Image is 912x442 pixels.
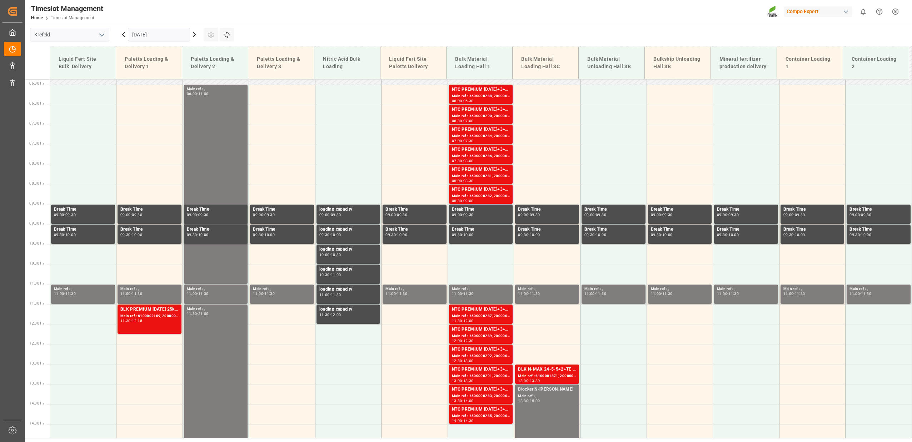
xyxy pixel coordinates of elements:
[584,292,595,295] div: 11:00
[187,86,245,92] div: Main ref : ,
[855,4,871,20] button: show 0 new notifications
[452,226,510,233] div: Break Time
[849,52,903,73] div: Container Loading 2
[783,213,794,216] div: 09:00
[385,206,444,213] div: Break Time
[452,213,462,216] div: 09:00
[198,233,209,236] div: 10:00
[452,359,462,362] div: 12:30
[795,292,805,295] div: 11:30
[319,233,330,236] div: 09:30
[462,213,463,216] div: -
[528,379,529,382] div: -
[54,292,64,295] div: 11:00
[330,253,331,256] div: -
[651,213,661,216] div: 09:00
[595,233,596,236] div: -
[727,213,728,216] div: -
[131,213,132,216] div: -
[385,233,396,236] div: 09:30
[452,413,510,419] div: Main ref : 4500000285, 2000000239
[584,206,643,213] div: Break Time
[253,233,263,236] div: 09:30
[64,213,65,216] div: -
[528,399,529,402] div: -
[452,106,510,113] div: NTC PREMIUM [DATE]+3+TE BULK
[728,233,739,236] div: 10:00
[264,233,275,236] div: 10:00
[462,419,463,422] div: -
[530,213,540,216] div: 09:30
[518,373,576,379] div: Main ref : 6100001871, 2000001462
[596,292,606,295] div: 11:30
[452,373,510,379] div: Main ref : 4500000291, 2000000239
[463,159,474,162] div: 08:00
[452,93,510,99] div: Main ref : 4500000288, 2000000239
[860,233,861,236] div: -
[849,233,860,236] div: 09:30
[727,292,728,295] div: -
[717,213,727,216] div: 09:00
[64,233,65,236] div: -
[463,139,474,142] div: 07:30
[717,286,775,292] div: Main ref : ,
[452,146,510,153] div: NTC PREMIUM [DATE]+3+TE BULK
[462,139,463,142] div: -
[849,213,860,216] div: 09:00
[463,199,474,202] div: 09:00
[132,233,142,236] div: 10:00
[662,213,673,216] div: 09:30
[728,292,739,295] div: 11:30
[29,361,44,365] span: 13:00 Hr
[452,399,462,402] div: 13:30
[518,206,576,213] div: Break Time
[861,292,871,295] div: 11:30
[452,159,462,162] div: 07:30
[120,319,131,322] div: 11:30
[651,292,661,295] div: 11:00
[253,292,263,295] div: 11:00
[462,179,463,182] div: -
[131,233,132,236] div: -
[65,213,76,216] div: 09:30
[528,233,529,236] div: -
[320,52,374,73] div: Nitric Acid Bulk Loading
[187,213,197,216] div: 09:00
[31,15,43,20] a: Home
[330,293,331,296] div: -
[319,293,330,296] div: 11:00
[528,292,529,295] div: -
[54,286,112,292] div: Main ref : ,
[319,306,378,313] div: loading capacity
[783,292,794,295] div: 11:00
[518,286,576,292] div: Main ref : ,
[463,359,474,362] div: 13:00
[397,233,407,236] div: 10:00
[385,226,444,233] div: Break Time
[793,213,794,216] div: -
[596,213,606,216] div: 09:30
[849,286,908,292] div: Main ref : ,
[849,226,908,233] div: Break Time
[651,52,705,73] div: Bulkship Unloading Hall 3B
[595,292,596,295] div: -
[131,319,132,322] div: -
[331,213,341,216] div: 09:30
[56,52,110,73] div: Liquid Fert Site Bulk Delivery
[518,379,528,382] div: 13:00
[518,292,528,295] div: 11:00
[452,113,510,119] div: Main ref : 4500000290, 2000000239
[518,52,573,73] div: Bulk Material Loading Hall 3C
[452,306,510,313] div: NTC PREMIUM [DATE]+3+TE BULK
[795,233,805,236] div: 10:00
[784,6,852,17] div: Compo Expert
[462,159,463,162] div: -
[452,286,510,292] div: Main ref : ,
[463,233,474,236] div: 10:00
[254,52,308,73] div: Paletts Loading & Delivery 3
[661,292,662,295] div: -
[452,139,462,142] div: 07:00
[463,213,474,216] div: 09:30
[198,292,209,295] div: 11:30
[31,3,103,14] div: Timeslot Management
